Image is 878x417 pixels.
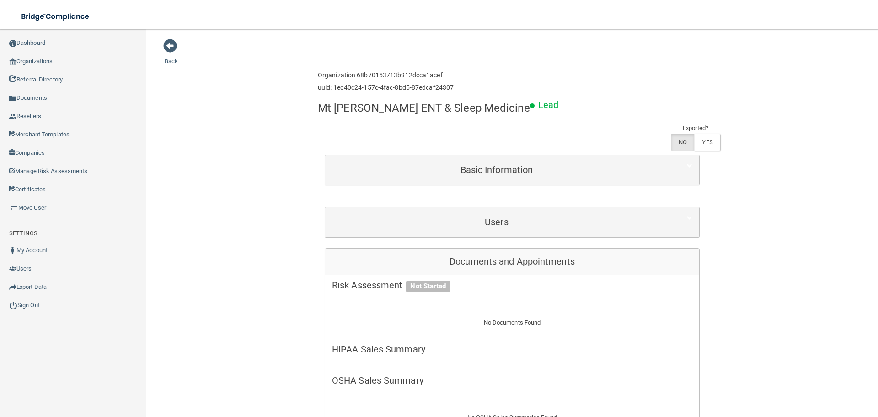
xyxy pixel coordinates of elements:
[9,40,16,47] img: ic_dashboard_dark.d01f4a41.png
[9,203,18,212] img: briefcase.64adab9b.png
[694,134,720,151] label: YES
[318,102,530,114] h4: Mt [PERSON_NAME] ENT & Sleep Medicine
[318,72,454,79] h6: Organization 68b70153713b912dcca1acef
[671,123,720,134] td: Exported?
[671,134,694,151] label: NO
[406,281,450,292] span: Not Started
[318,84,454,91] h6: uuid: 1ed40c24-157c-4fac-8bd5-87edcaf24307
[332,217,661,227] h5: Users
[9,265,16,272] img: icon-users.e205127d.png
[538,97,558,114] p: Lead
[332,165,661,175] h5: Basic Information
[332,344,692,354] h5: HIPAA Sales Summary
[9,247,16,254] img: ic_user_dark.df1a06c3.png
[720,352,867,389] iframe: Drift Widget Chat Controller
[332,160,692,180] a: Basic Information
[332,375,692,385] h5: OSHA Sales Summary
[332,212,692,233] a: Users
[165,47,178,65] a: Back
[9,95,16,102] img: icon-documents.8dae5593.png
[332,280,692,290] h5: Risk Assessment
[9,113,16,120] img: ic_reseller.de258add.png
[9,301,17,309] img: ic_power_dark.7ecde6b1.png
[9,58,16,65] img: organization-icon.f8decf85.png
[325,249,699,275] div: Documents and Appointments
[325,306,699,339] div: No Documents Found
[9,283,16,291] img: icon-export.b9366987.png
[14,7,98,26] img: bridge_compliance_login_screen.278c3ca4.svg
[9,228,37,239] label: SETTINGS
